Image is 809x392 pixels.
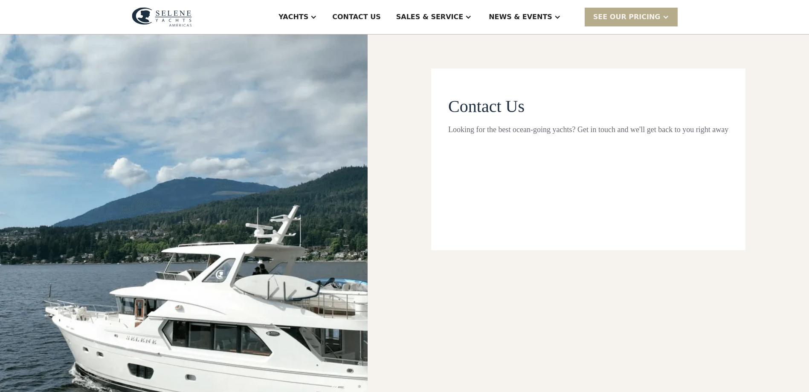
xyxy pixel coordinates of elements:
[278,12,308,22] div: Yachts
[593,12,661,22] div: SEE Our Pricing
[332,12,381,22] div: Contact US
[448,124,728,135] div: Looking for the best ocean-going yachts? Get in touch and we'll get back to you right away
[448,153,728,216] iframe: Form 0
[448,97,525,116] span: Contact Us
[585,8,678,26] div: SEE Our Pricing
[132,7,192,27] img: logo
[448,96,728,216] form: Contact page From
[489,12,552,22] div: News & EVENTS
[396,12,463,22] div: Sales & Service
